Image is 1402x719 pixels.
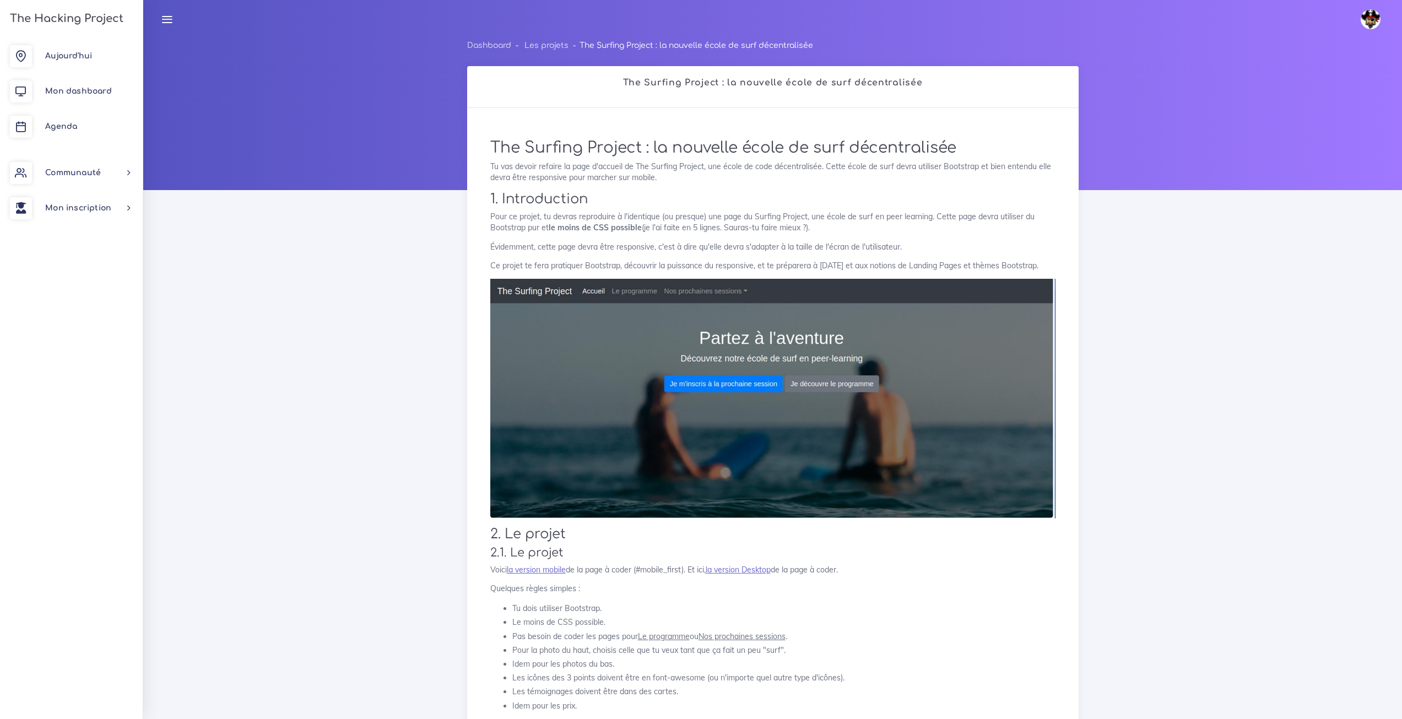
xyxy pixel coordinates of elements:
a: Les projets [524,41,569,50]
a: la version Desktop [706,565,771,575]
li: Idem pour les photos du bas. [512,657,1055,671]
p: Tu vas devoir refaire la page d'accueil de The Surfing Project, une école de code décentralisée. ... [490,161,1055,183]
li: Le moins de CSS possible. [512,615,1055,629]
p: Pour ce projet, tu devras reproduire à l'identique (ou presque) une page du Surfing Project, une ... [490,211,1055,234]
li: Idem pour les prix. [512,699,1055,713]
li: Pour la photo du haut, choisis celle que tu veux tant que ça fait un peu "surf". [512,644,1055,657]
h3: The Hacking Project [7,13,123,25]
span: Aujourd'hui [45,52,92,60]
p: Quelques règles simples : [490,583,1055,594]
li: Tu dois utiliser Bootstrap. [512,602,1055,615]
li: Les témoignages doivent être dans des cartes. [512,685,1055,699]
li: Pas besoin de coder les pages pour ou . [512,630,1055,644]
span: Communauté [45,169,101,177]
strong: le moins de CSS possible [549,223,642,233]
a: la version mobile [507,565,566,575]
img: avatar [1361,9,1381,29]
h3: 2.1. Le projet [490,546,1055,560]
h2: 2. Le projet [490,526,1055,542]
h1: The Surfing Project : la nouvelle école de surf décentralisée [490,139,1055,158]
li: The Surfing Project : la nouvelle école de surf décentralisée [569,39,813,52]
h2: 1. Introduction [490,191,1055,207]
span: Mon dashboard [45,87,112,95]
u: Nos prochaines sessions [699,631,786,641]
h2: The Surfing Project : la nouvelle école de surf décentralisée [479,78,1067,88]
span: Agenda [45,122,77,131]
span: Mon inscription [45,204,111,212]
a: Dashboard [467,41,511,50]
p: Ce projet te fera pratiquer Bootstrap, découvrir la puissance du responsive, et te préparera à [D... [490,260,1055,271]
u: Le programme [638,631,690,641]
p: Évidemment, cette page devra être responsive, c'est à dire qu'elle devra s'adapter à la taille de... [490,241,1055,252]
img: 8MTUXBZ.png [490,279,1055,518]
p: Voici de la page à coder (#mobile_first). Et ici, de la page à coder. [490,564,1055,575]
li: Les icônes des 3 points doivent être en font-awesome (ou n'importe quel autre type d'icônes). [512,671,1055,685]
